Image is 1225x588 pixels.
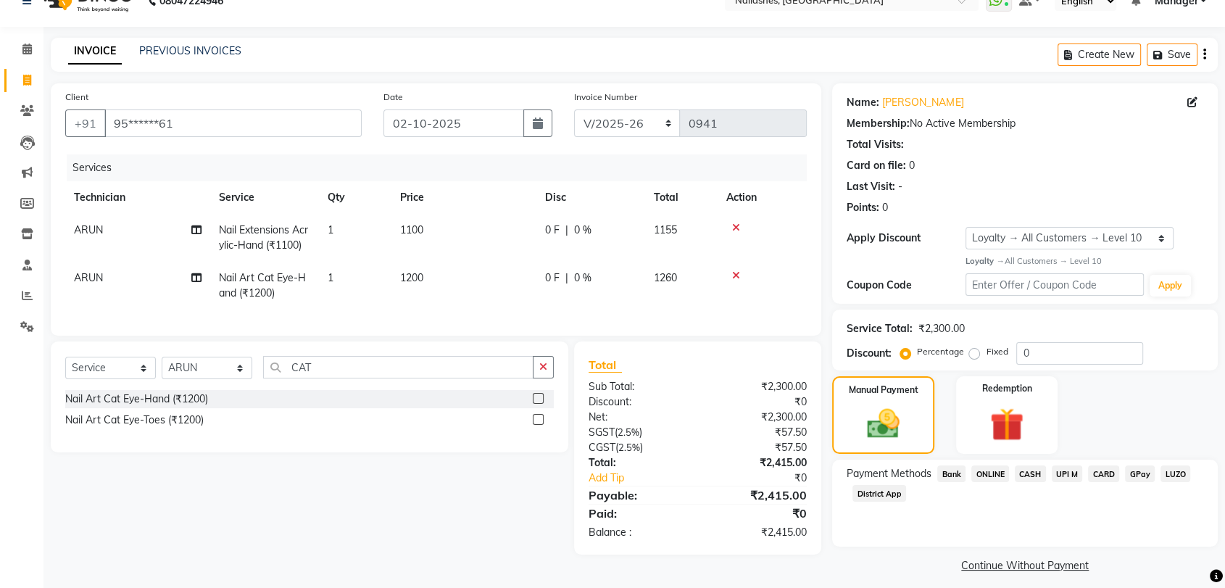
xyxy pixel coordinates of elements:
[1147,44,1197,66] button: Save
[917,345,963,358] label: Percentage
[847,321,913,336] div: Service Total:
[718,471,818,486] div: ₹0
[1160,465,1190,482] span: LUZO
[545,223,560,238] span: 0 F
[578,455,698,471] div: Total:
[698,505,818,522] div: ₹0
[698,410,818,425] div: ₹2,300.00
[966,255,1203,268] div: All Customers → Level 10
[937,465,966,482] span: Bank
[1150,275,1191,297] button: Apply
[263,356,533,378] input: Search or Scan
[847,278,966,293] div: Coupon Code
[835,558,1215,573] a: Continue Without Payment
[898,179,902,194] div: -
[68,38,122,65] a: INVOICE
[847,158,906,173] div: Card on file:
[328,223,333,236] span: 1
[847,346,892,361] div: Discount:
[589,441,615,454] span: CGST
[847,95,879,110] div: Name:
[589,357,622,373] span: Total
[849,384,918,397] label: Manual Payment
[847,200,879,215] div: Points:
[574,223,591,238] span: 0 %
[966,273,1144,296] input: Enter Offer / Coupon Code
[882,95,963,110] a: [PERSON_NAME]
[210,181,319,214] th: Service
[565,270,568,286] span: |
[1125,465,1155,482] span: GPay
[578,505,698,522] div: Paid:
[698,379,818,394] div: ₹2,300.00
[852,485,906,502] span: District App
[698,440,818,455] div: ₹57.50
[847,231,966,246] div: Apply Discount
[698,455,818,471] div: ₹2,415.00
[65,392,208,407] div: Nail Art Cat Eye-Hand (₹1200)
[918,321,964,336] div: ₹2,300.00
[1058,44,1141,66] button: Create New
[536,181,645,214] th: Disc
[618,442,640,453] span: 2.5%
[1015,465,1046,482] span: CASH
[391,181,536,214] th: Price
[1088,465,1119,482] span: CARD
[400,223,423,236] span: 1100
[847,116,1203,131] div: No Active Membership
[65,181,210,214] th: Technician
[986,345,1008,358] label: Fixed
[698,394,818,410] div: ₹0
[847,466,931,481] span: Payment Methods
[219,223,308,252] span: Nail Extensions Acrylic-Hand (₹1100)
[1052,465,1083,482] span: UPI M
[65,413,204,428] div: Nail Art Cat Eye-Toes (₹1200)
[578,425,698,440] div: ( )
[618,426,639,438] span: 2.5%
[328,271,333,284] span: 1
[589,426,615,439] span: SGST
[74,271,103,284] span: ARUN
[319,181,391,214] th: Qty
[578,471,718,486] a: Add Tip
[578,410,698,425] div: Net:
[139,44,241,57] a: PREVIOUS INVOICES
[979,404,1034,446] img: _gift.svg
[574,91,637,104] label: Invoice Number
[654,223,677,236] span: 1155
[882,200,888,215] div: 0
[857,405,909,442] img: _cash.svg
[74,223,103,236] span: ARUN
[545,270,560,286] span: 0 F
[578,440,698,455] div: ( )
[574,270,591,286] span: 0 %
[971,465,1009,482] span: ONLINE
[718,181,807,214] th: Action
[909,158,915,173] div: 0
[966,256,1004,266] strong: Loyalty →
[847,179,895,194] div: Last Visit:
[400,271,423,284] span: 1200
[578,379,698,394] div: Sub Total:
[847,137,904,152] div: Total Visits:
[698,486,818,504] div: ₹2,415.00
[67,154,818,181] div: Services
[65,91,88,104] label: Client
[578,525,698,540] div: Balance :
[565,223,568,238] span: |
[104,109,362,137] input: Search by Name/Mobile/Email/Code
[698,525,818,540] div: ₹2,415.00
[981,382,1031,395] label: Redemption
[578,486,698,504] div: Payable:
[219,271,306,299] span: Nail Art Cat Eye-Hand (₹1200)
[698,425,818,440] div: ₹57.50
[383,91,403,104] label: Date
[65,109,106,137] button: +91
[654,271,677,284] span: 1260
[645,181,718,214] th: Total
[847,116,910,131] div: Membership:
[578,394,698,410] div: Discount:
